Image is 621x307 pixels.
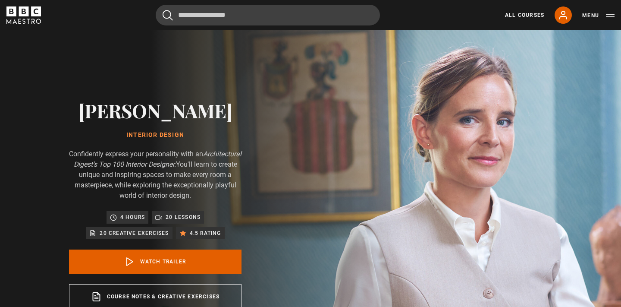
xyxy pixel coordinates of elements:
[69,149,241,201] p: Confidently express your personality with an You'll learn to create unique and inspiring spaces t...
[156,5,380,25] input: Search
[69,132,241,139] h1: Interior Design
[163,10,173,21] button: Submit the search query
[190,229,221,237] p: 4.5 rating
[120,213,145,222] p: 4 hours
[582,11,615,20] button: Toggle navigation
[6,6,41,24] svg: BBC Maestro
[69,99,241,121] h2: [PERSON_NAME]
[166,213,201,222] p: 20 lessons
[100,229,169,237] p: 20 creative exercises
[69,250,241,274] a: Watch Trailer
[505,11,544,19] a: All Courses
